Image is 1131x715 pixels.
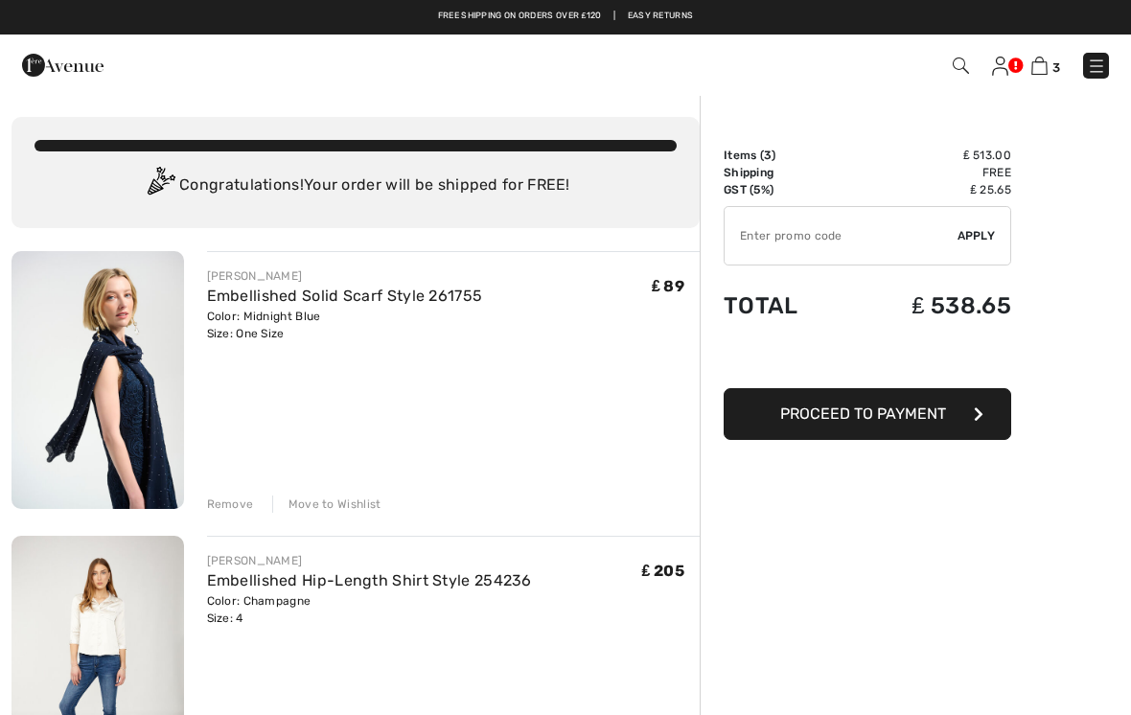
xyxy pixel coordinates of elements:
a: 3 [1031,54,1060,77]
td: ₤ 513.00 [846,147,1011,164]
td: Total [724,273,846,338]
div: Congratulations! Your order will be shipped for FREE! [35,167,677,205]
a: Free shipping on orders over ₤120 [438,10,602,23]
a: Easy Returns [628,10,694,23]
td: Items ( ) [724,147,846,164]
iframe: PayPal [724,338,1011,381]
button: Proceed to Payment [724,388,1011,440]
td: ₤ 538.65 [846,273,1011,338]
img: 1ère Avenue [22,46,104,84]
div: [PERSON_NAME] [207,552,532,569]
img: Menu [1087,57,1106,76]
img: Shopping Bag [1031,57,1048,75]
div: Remove [207,496,254,513]
a: Embellished Hip-Length Shirt Style 254236 [207,571,532,589]
div: Color: Midnight Blue Size: One Size [207,308,483,342]
span: | [613,10,615,23]
td: Free [846,164,1011,181]
span: ₤ 89 [652,277,684,295]
div: Move to Wishlist [272,496,381,513]
span: Apply [958,227,996,244]
td: ₤ 25.65 [846,181,1011,198]
input: Promo code [725,207,958,265]
img: Embellished Solid Scarf Style 261755 [12,251,184,509]
a: Embellished Solid Scarf Style 261755 [207,287,483,305]
td: Shipping [724,164,846,181]
span: Proceed to Payment [780,404,946,423]
span: 3 [1052,60,1060,75]
img: Congratulation2.svg [141,167,179,205]
img: My Info [992,57,1008,76]
div: Color: Champagne Size: 4 [207,592,532,627]
a: 1ère Avenue [22,55,104,73]
span: 3 [764,149,772,162]
td: GST (5%) [724,181,846,198]
img: Search [953,58,969,74]
div: [PERSON_NAME] [207,267,483,285]
span: ₤ 205 [642,562,684,580]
